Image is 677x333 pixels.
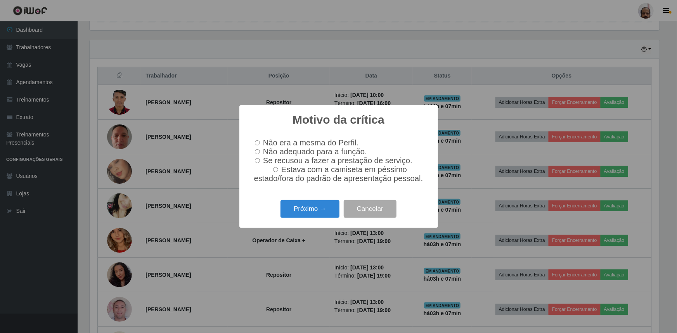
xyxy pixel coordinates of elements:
[263,156,412,165] span: Se recusou a fazer a prestação de serviço.
[293,113,384,127] h2: Motivo da crítica
[255,149,260,154] input: Não adequado para a função.
[255,140,260,145] input: Não era a mesma do Perfil.
[344,200,397,218] button: Cancelar
[280,200,339,218] button: Próximo →
[263,147,367,156] span: Não adequado para a função.
[273,167,278,172] input: Estava com a camiseta em péssimo estado/fora do padrão de apresentação pessoal.
[255,158,260,163] input: Se recusou a fazer a prestação de serviço.
[254,165,423,183] span: Estava com a camiseta em péssimo estado/fora do padrão de apresentação pessoal.
[263,138,358,147] span: Não era a mesma do Perfil.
